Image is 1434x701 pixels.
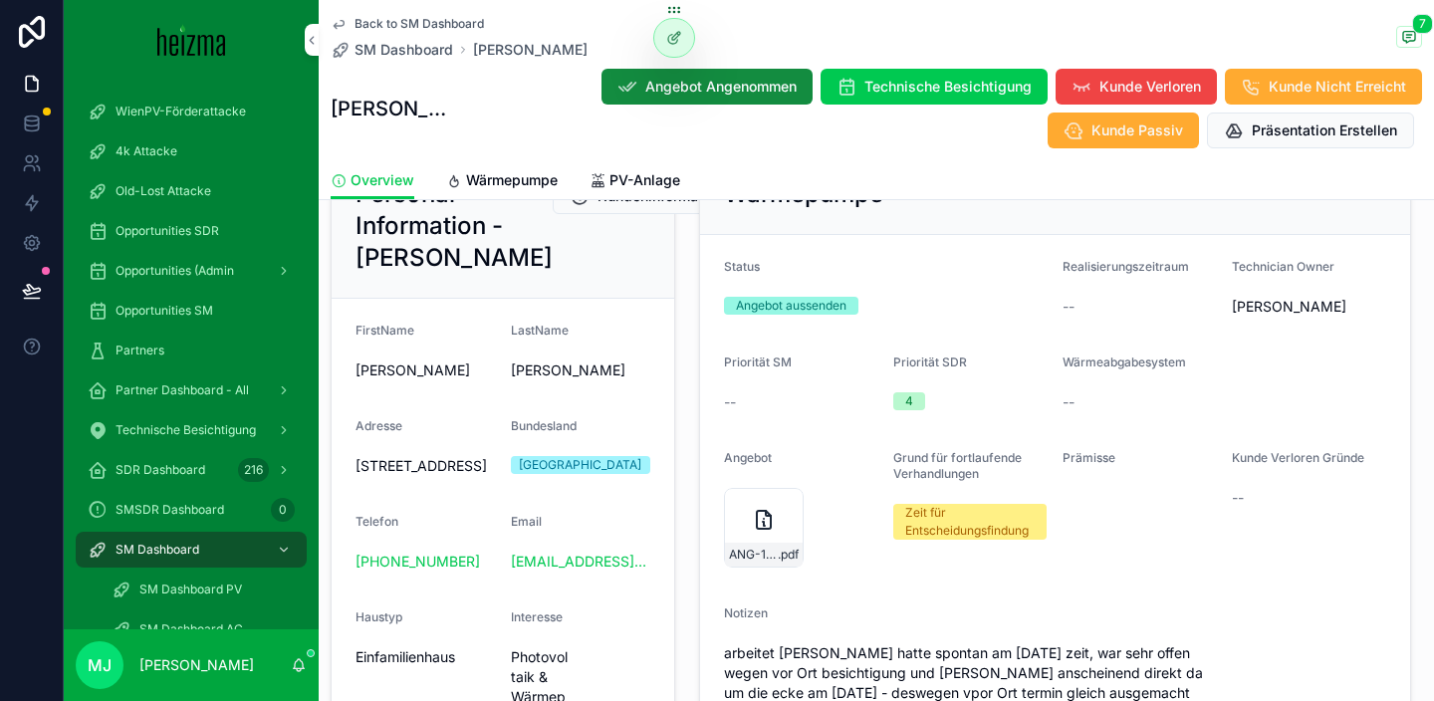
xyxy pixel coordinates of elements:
[1063,450,1115,465] span: Prämisse
[116,104,246,119] span: WienPV-Förderattacke
[238,458,269,482] div: 216
[511,323,569,338] span: LastName
[724,259,760,274] span: Status
[76,213,307,249] a: Opportunities SDR
[351,170,414,190] span: Overview
[76,452,307,488] a: SDR Dashboard216
[76,133,307,169] a: 4k Attacke
[331,16,484,32] a: Back to SM Dashboard
[116,263,234,279] span: Opportunities (Admin
[356,514,398,529] span: Telefon
[356,323,414,338] span: FirstName
[139,655,254,675] p: [PERSON_NAME]
[724,605,768,620] span: Notizen
[356,360,495,380] span: [PERSON_NAME]
[1207,113,1414,148] button: Präsentation Erstellen
[1063,392,1075,412] span: --
[355,40,453,60] span: SM Dashboard
[473,40,588,60] a: [PERSON_NAME]
[601,69,813,105] button: Angebot Angenommen
[356,456,495,476] span: [STREET_ADDRESS]
[1252,120,1397,140] span: Präsentation Erstellen
[100,611,307,647] a: SM Dashboard AC
[724,392,736,412] span: --
[271,498,295,522] div: 0
[1225,69,1422,105] button: Kunde Nicht Erreicht
[1048,113,1199,148] button: Kunde Passiv
[76,253,307,289] a: Opportunities (Admin
[1269,77,1406,97] span: Kunde Nicht Erreicht
[1099,77,1201,97] span: Kunde Verloren
[64,80,319,629] div: scrollable content
[355,16,484,32] span: Back to SM Dashboard
[331,162,414,200] a: Overview
[116,343,164,358] span: Partners
[76,293,307,329] a: Opportunities SM
[139,621,243,637] span: SM Dashboard AC
[893,450,1022,481] span: Grund für fortlaufende Verhandlungen
[76,94,307,129] a: WienPV-Förderattacke
[1091,120,1183,140] span: Kunde Passiv
[864,77,1032,97] span: Technische Besichtigung
[1063,354,1186,369] span: Wärmeabgabesystem
[76,532,307,568] a: SM Dashboard
[100,572,307,607] a: SM Dashboard PV
[331,95,459,122] h1: [PERSON_NAME]
[905,392,913,410] div: 4
[88,653,112,677] span: MJ
[736,297,846,315] div: Angebot aussenden
[76,492,307,528] a: SMSDR Dashboard0
[1232,488,1244,508] span: --
[76,173,307,209] a: Old-Lost Attacke
[724,354,792,369] span: Priorität SM
[356,552,480,572] a: [PHONE_NUMBER]
[76,412,307,448] a: Technische Besichtigung
[116,462,205,478] span: SDR Dashboard
[76,333,307,368] a: Partners
[139,582,242,597] span: SM Dashboard PV
[1232,450,1364,465] span: Kunde Verloren Gründe
[116,143,177,159] span: 4k Attacke
[724,450,772,465] span: Angebot
[116,382,249,398] span: Partner Dashboard - All
[116,303,213,319] span: Opportunities SM
[446,162,558,202] a: Wärmepumpe
[356,609,402,624] span: Haustyp
[331,40,453,60] a: SM Dashboard
[116,502,224,518] span: SMSDR Dashboard
[511,514,542,529] span: Email
[1056,69,1217,105] button: Kunde Verloren
[76,372,307,408] a: Partner Dashboard - All
[511,418,577,433] span: Bundesland
[1063,297,1075,317] span: --
[511,609,563,624] span: Interesse
[511,360,650,380] span: [PERSON_NAME]
[1063,259,1189,274] span: Realisierungszeitraum
[116,542,199,558] span: SM Dashboard
[729,547,778,563] span: ANG-13482-Lorenz-2025-10-03
[893,354,967,369] span: Priorität SDR
[116,422,256,438] span: Technische Besichtigung
[356,647,495,667] span: Einfamilienhaus
[778,547,799,563] span: .pdf
[645,77,797,97] span: Angebot Angenommen
[1232,259,1334,274] span: Technician Owner
[157,24,226,56] img: App logo
[511,552,650,572] a: [EMAIL_ADDRESS][DOMAIN_NAME]
[821,69,1048,105] button: Technische Besichtigung
[590,162,680,202] a: PV-Anlage
[609,170,680,190] span: PV-Anlage
[519,456,641,474] div: [GEOGRAPHIC_DATA]
[116,223,219,239] span: Opportunities SDR
[466,170,558,190] span: Wärmepumpe
[116,183,211,199] span: Old-Lost Attacke
[1232,297,1346,317] span: [PERSON_NAME]
[1396,26,1422,51] button: 7
[356,178,553,274] h2: Personal Information - [PERSON_NAME]
[905,504,1035,540] div: Zeit für Entscheidungsfindung
[1412,14,1433,34] span: 7
[356,418,402,433] span: Adresse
